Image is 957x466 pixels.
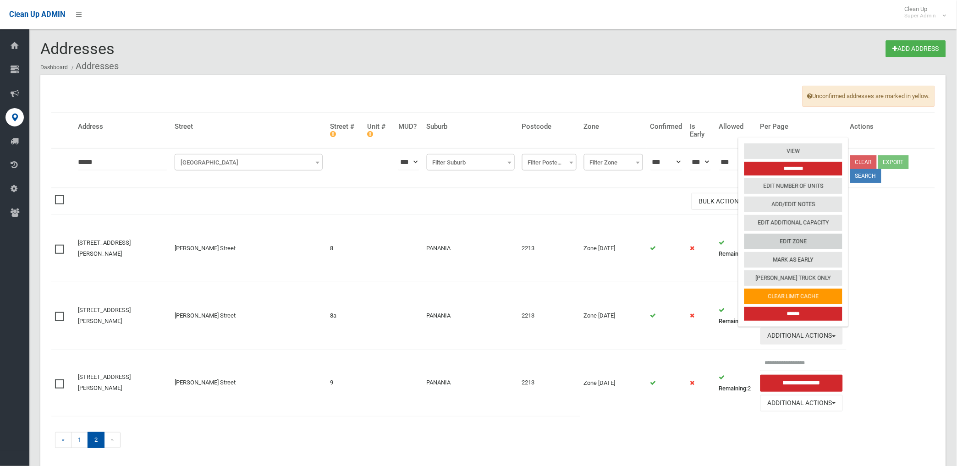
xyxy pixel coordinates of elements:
td: 2213 [518,282,580,350]
td: [PERSON_NAME] Street [171,349,326,416]
td: PANANIA [423,215,518,282]
a: Add Address [886,40,946,57]
a: Edit Zone [744,233,842,249]
a: Edit Additional Capacity [744,215,842,230]
span: Clean Up [900,5,946,19]
span: Clean Up ADMIN [9,10,65,19]
span: Filter Suburb [429,156,512,169]
span: Filter Postcode [524,156,574,169]
a: View [744,143,842,159]
h4: Allowed [719,123,753,131]
span: Addresses [40,39,115,58]
a: Edit Number of Units [744,178,842,194]
h4: Street # [330,123,360,138]
a: Dashboard [40,64,68,71]
h4: Is Early [690,123,712,138]
td: Zone [DATE] [580,215,647,282]
td: 8 [326,215,363,282]
td: [PERSON_NAME] Street [171,282,326,350]
td: 2 [715,282,757,350]
small: Super Admin [905,12,936,19]
a: [STREET_ADDRESS][PERSON_NAME] [78,373,131,391]
h4: Address [78,123,167,131]
td: 2213 [518,349,580,416]
span: Filter Suburb [427,154,515,170]
a: 1 [71,432,88,448]
span: » [104,432,121,448]
strong: Remaining: [719,385,748,392]
a: [STREET_ADDRESS][PERSON_NAME] [78,239,131,257]
a: « [55,432,71,448]
span: Filter Zone [584,154,643,170]
a: [STREET_ADDRESS][PERSON_NAME] [78,307,131,324]
h4: Confirmed [650,123,682,131]
h4: Per Page [760,123,843,131]
strong: Remaining: [719,318,748,324]
h4: Actions [850,123,931,131]
strong: Remaining: [719,250,748,257]
td: Zone [DATE] [580,282,647,350]
h4: Zone [584,123,643,131]
button: Search [850,169,881,183]
button: Bulk Actions [692,193,753,210]
a: [PERSON_NAME] Truck Only [744,270,842,286]
h4: Suburb [427,123,515,131]
span: Filter Street [177,156,320,169]
td: 9 [326,349,363,416]
button: Additional Actions [760,395,843,412]
td: 2 [715,349,757,416]
span: Unconfirmed addresses are marked in yellow. [803,86,935,107]
h4: MUD? [398,123,419,131]
span: 2 [88,432,104,448]
h4: Postcode [522,123,577,131]
button: Export [878,155,909,169]
a: Mark As Early [744,252,842,268]
a: Clear Limit Cache [744,289,842,304]
h4: Street [175,123,323,131]
span: Filter Street [175,154,323,170]
td: 8a [326,282,363,350]
a: Add/Edit Notes [744,197,842,212]
td: Zone [DATE] [580,349,647,416]
td: PANANIA [423,349,518,416]
h4: Unit # [367,123,391,138]
td: PANANIA [423,282,518,350]
span: Filter Zone [586,156,641,169]
span: Filter Postcode [522,154,577,170]
li: Addresses [69,58,119,75]
td: 2213 [518,215,580,282]
a: Clear [850,155,877,169]
td: [PERSON_NAME] Street [171,215,326,282]
td: 2 [715,215,757,282]
button: Additional Actions [760,328,843,345]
